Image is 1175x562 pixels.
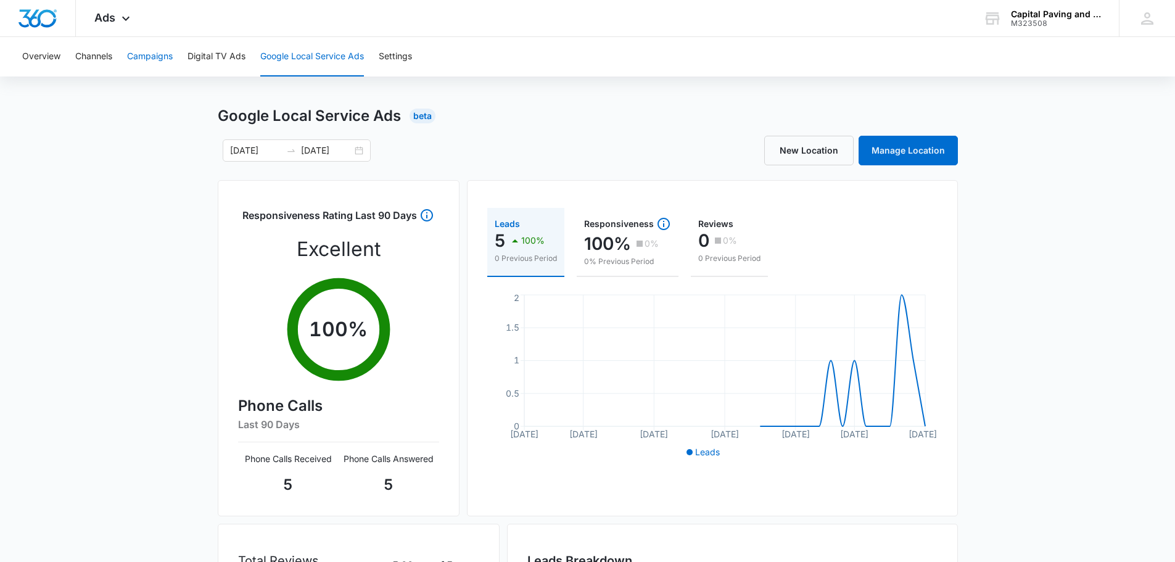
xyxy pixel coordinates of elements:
[260,37,364,76] button: Google Local Service Ads
[218,105,401,127] h1: Google Local Service Ads
[514,355,519,365] tspan: 1
[238,417,439,432] h6: Last 90 Days
[230,144,281,157] input: Start date
[764,136,854,165] a: New Location
[521,236,545,245] p: 100%
[242,208,417,229] h3: Responsiveness Rating Last 90 Days
[723,236,737,245] p: 0%
[698,220,761,228] div: Reviews
[1011,9,1101,19] div: account name
[859,136,958,165] a: Manage Location
[698,231,709,250] p: 0
[569,429,597,439] tspan: [DATE]
[75,37,112,76] button: Channels
[339,452,439,465] p: Phone Calls Answered
[698,253,761,264] p: 0 Previous Period
[495,253,557,264] p: 0 Previous Period
[495,220,557,228] div: Leads
[584,234,631,254] p: 100%
[22,37,60,76] button: Overview
[711,429,739,439] tspan: [DATE]
[506,322,519,333] tspan: 1.5
[301,144,352,157] input: End date
[640,429,668,439] tspan: [DATE]
[909,429,937,439] tspan: [DATE]
[506,388,519,399] tspan: 0.5
[297,234,381,264] p: Excellent
[495,231,505,250] p: 5
[339,474,439,496] p: 5
[127,37,173,76] button: Campaigns
[94,11,115,24] span: Ads
[238,395,439,417] h4: Phone Calls
[695,447,720,457] span: Leads
[645,239,659,248] p: 0%
[238,474,339,496] p: 5
[584,256,671,267] p: 0% Previous Period
[379,37,412,76] button: Settings
[410,109,435,123] div: Beta
[1011,19,1101,28] div: account id
[309,315,368,344] p: 100 %
[238,452,339,465] p: Phone Calls Received
[840,429,868,439] tspan: [DATE]
[584,217,671,231] div: Responsiveness
[510,429,538,439] tspan: [DATE]
[188,37,245,76] button: Digital TV Ads
[286,146,296,155] span: to
[781,429,809,439] tspan: [DATE]
[286,146,296,155] span: swap-right
[514,421,519,431] tspan: 0
[514,292,519,303] tspan: 2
